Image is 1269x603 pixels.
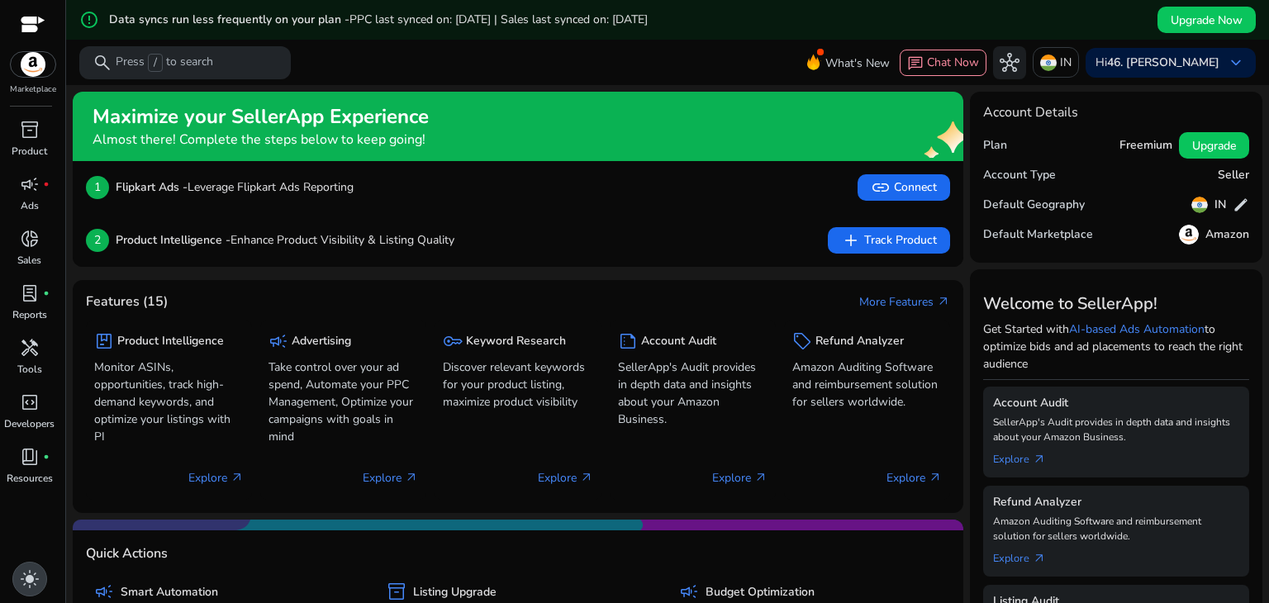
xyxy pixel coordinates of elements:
span: inventory_2 [387,582,406,601]
h5: Refund Analyzer [815,335,904,349]
button: Upgrade Now [1157,7,1256,33]
span: arrow_outward [580,471,593,484]
a: Explorearrow_outward [993,544,1059,567]
span: chat [907,55,924,72]
span: add [841,230,861,250]
p: Sales [17,253,41,268]
span: arrow_outward [929,471,942,484]
h4: Almost there! Complete the steps below to keep going! [93,132,429,148]
p: Leverage Flipkart Ads Reporting [116,178,354,196]
button: addTrack Product [828,227,950,254]
span: PPC last synced on: [DATE] | Sales last synced on: [DATE] [349,12,648,27]
mat-icon: error_outline [79,10,99,30]
img: in.svg [1191,197,1208,213]
p: Take control over your ad spend, Automate your PPC Management, Optimize your campaigns with goals... [269,358,418,445]
p: Reports [12,307,47,322]
img: in.svg [1040,55,1057,71]
h5: Account Audit [993,396,1239,411]
span: key [443,331,463,351]
span: fiber_manual_record [43,453,50,460]
h5: Seller [1218,169,1249,183]
p: Tools [17,362,42,377]
span: inventory_2 [20,120,40,140]
button: Upgrade [1179,132,1249,159]
h5: Default Marketplace [983,228,1093,242]
img: amazon.svg [11,52,55,77]
span: keyboard_arrow_down [1226,53,1246,73]
p: Marketplace [10,83,56,96]
h5: IN [1214,198,1226,212]
span: package [94,331,114,351]
span: link [871,178,891,197]
span: arrow_outward [1033,453,1046,466]
span: fiber_manual_record [43,290,50,297]
h5: Budget Optimization [706,586,815,600]
span: donut_small [20,229,40,249]
h5: Account Audit [641,335,716,349]
h5: Smart Automation [121,586,218,600]
span: arrow_outward [937,295,950,308]
h5: Plan [983,139,1007,153]
p: SellerApp's Audit provides in depth data and insights about your Amazon Business. [618,358,768,428]
h5: Freemium [1119,139,1172,153]
h5: Refund Analyzer [993,496,1239,510]
span: handyman [20,338,40,358]
p: Enhance Product Visibility & Listing Quality [116,231,454,249]
p: Amazon Auditing Software and reimbursement solution for sellers worldwide. [993,514,1239,544]
span: search [93,53,112,73]
p: Explore [886,469,942,487]
h5: Keyword Research [466,335,566,349]
img: amazon.svg [1179,225,1199,245]
p: 1 [86,176,109,199]
p: Hi [1096,57,1219,69]
p: Discover relevant keywords for your product listing, maximize product visibility [443,358,592,411]
a: AI-based Ads Automation [1069,321,1205,337]
p: Amazon Auditing Software and reimbursement solution for sellers worldwide. [792,358,942,411]
span: book_4 [20,447,40,467]
span: What's New [825,49,890,78]
h2: Maximize your SellerApp Experience [93,105,429,129]
span: campaign [20,174,40,194]
span: / [148,54,163,72]
span: arrow_outward [754,471,768,484]
span: hub [1000,53,1019,73]
p: Ads [21,198,39,213]
span: campaign [94,582,114,601]
span: arrow_outward [1033,552,1046,565]
h5: Advertising [292,335,351,349]
p: Resources [7,471,53,486]
h5: Listing Upgrade [413,586,497,600]
span: fiber_manual_record [43,181,50,188]
span: campaign [269,331,288,351]
h5: Data syncs run less frequently on your plan - [109,13,648,27]
span: Connect [871,178,937,197]
p: IN [1060,48,1072,77]
button: linkConnect [858,174,950,201]
span: arrow_outward [405,471,418,484]
p: Explore [538,469,593,487]
h4: Features (15) [86,294,168,310]
h5: Amazon [1205,228,1249,242]
p: Explore [363,469,418,487]
h5: Default Geography [983,198,1085,212]
span: arrow_outward [231,471,244,484]
span: Track Product [841,230,937,250]
p: Explore [712,469,768,487]
span: light_mode [20,569,40,589]
span: campaign [679,582,699,601]
a: Explorearrow_outward [993,444,1059,468]
span: summarize [618,331,638,351]
h4: Quick Actions [86,546,168,562]
span: Upgrade [1192,137,1236,154]
span: Chat Now [927,55,979,70]
h3: Welcome to SellerApp! [983,294,1249,314]
button: hub [993,46,1026,79]
p: Press to search [116,54,213,72]
h5: Account Type [983,169,1056,183]
p: Product [12,144,47,159]
button: chatChat Now [900,50,986,76]
p: 2 [86,229,109,252]
span: lab_profile [20,283,40,303]
p: SellerApp's Audit provides in depth data and insights about your Amazon Business. [993,415,1239,444]
p: Monitor ASINs, opportunities, track high-demand keywords, and optimize your listings with PI [94,358,244,445]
